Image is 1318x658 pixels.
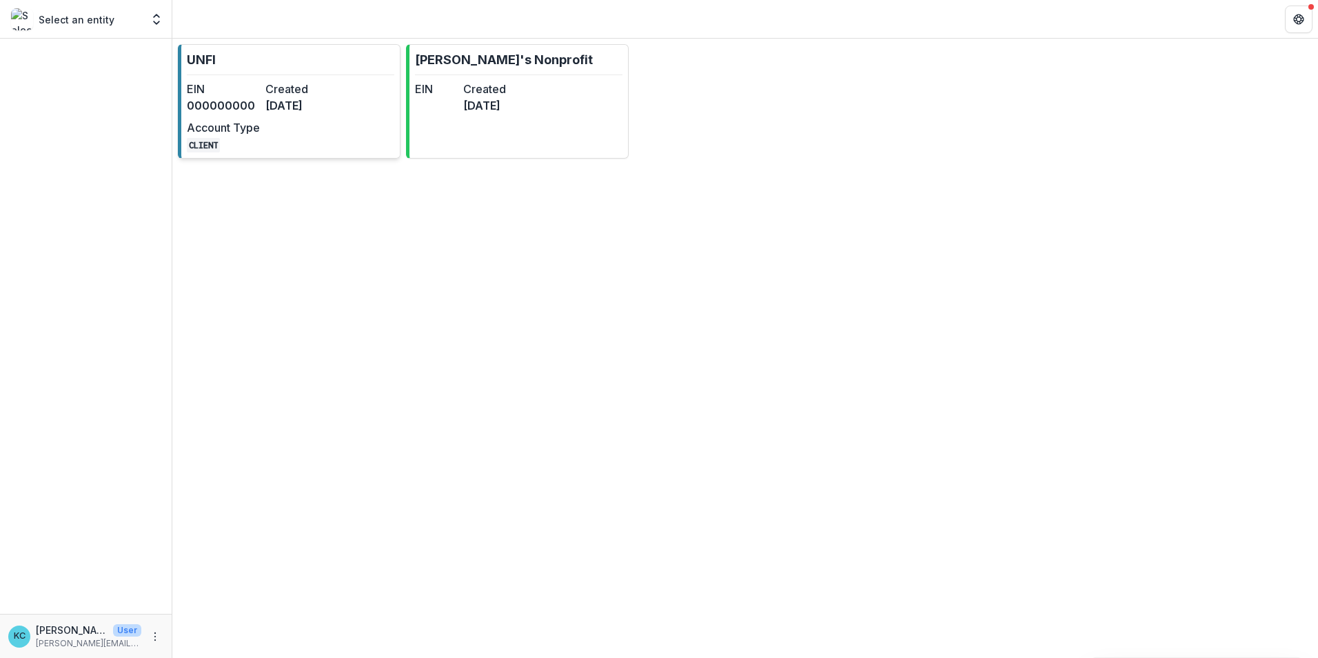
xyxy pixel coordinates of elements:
[39,12,114,27] p: Select an entity
[113,624,141,637] p: User
[187,119,260,136] dt: Account Type
[415,81,458,97] dt: EIN
[14,632,26,641] div: Kristine Creveling
[406,44,629,159] a: [PERSON_NAME]'s NonprofitEINCreated[DATE]
[178,44,401,159] a: UNFIEIN000000000Created[DATE]Account TypeCLIENT
[147,6,166,33] button: Open entity switcher
[265,97,338,114] dd: [DATE]
[463,81,506,97] dt: Created
[187,97,260,114] dd: 000000000
[265,81,338,97] dt: Created
[187,138,220,152] code: CLIENT
[36,623,108,637] p: [PERSON_NAME]
[463,97,506,114] dd: [DATE]
[1285,6,1312,33] button: Get Help
[187,50,216,69] p: UNFI
[147,628,163,645] button: More
[415,50,593,69] p: [PERSON_NAME]'s Nonprofit
[36,637,141,650] p: [PERSON_NAME][EMAIL_ADDRESS][PERSON_NAME][DOMAIN_NAME]
[11,8,33,30] img: Select an entity
[187,81,260,97] dt: EIN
